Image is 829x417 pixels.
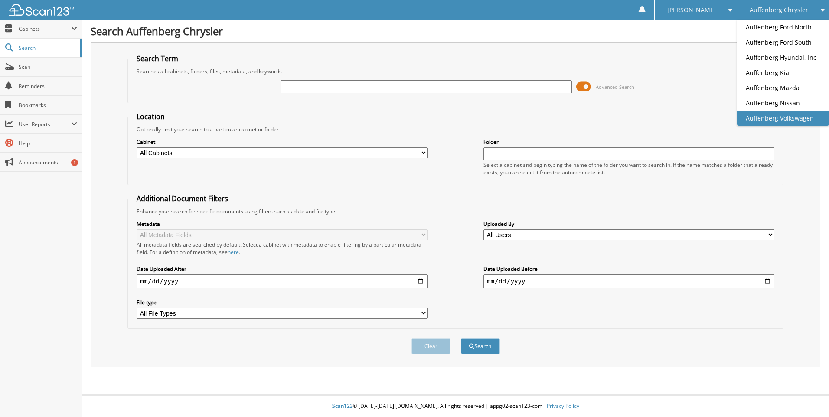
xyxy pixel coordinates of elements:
[228,248,239,256] a: here
[71,159,78,166] div: 1
[547,402,579,410] a: Privacy Policy
[19,121,71,128] span: User Reports
[737,95,829,111] a: Auffenberg Nissan
[483,138,774,146] label: Folder
[132,54,183,63] legend: Search Term
[737,65,829,80] a: Auffenberg Kia
[737,111,829,126] a: Auffenberg Volkswagen
[19,44,76,52] span: Search
[461,338,500,354] button: Search
[19,63,77,71] span: Scan
[132,112,169,121] legend: Location
[483,161,774,176] div: Select a cabinet and begin typing the name of the folder you want to search in. If the name match...
[137,241,428,256] div: All metadata fields are searched by default. Select a cabinet with metadata to enable filtering b...
[483,220,774,228] label: Uploaded By
[82,396,829,417] div: © [DATE]-[DATE] [DOMAIN_NAME]. All rights reserved | appg02-scan123-com |
[737,80,829,95] a: Auffenberg Mazda
[786,375,829,417] iframe: Chat Widget
[137,299,428,306] label: File type
[132,194,232,203] legend: Additional Document Filters
[19,101,77,109] span: Bookmarks
[19,140,77,147] span: Help
[19,159,77,166] span: Announcements
[737,35,829,50] a: Auffenberg Ford South
[137,265,428,273] label: Date Uploaded After
[750,7,808,13] span: Auffenberg Chrysler
[9,4,74,16] img: scan123-logo-white.svg
[332,402,353,410] span: Scan123
[137,274,428,288] input: start
[667,7,716,13] span: [PERSON_NAME]
[596,84,634,90] span: Advanced Search
[137,220,428,228] label: Metadata
[91,24,820,38] h1: Search Auffenberg Chrysler
[19,25,71,33] span: Cabinets
[737,50,829,65] a: Auffenberg Hyundai, Inc
[132,208,779,215] div: Enhance your search for specific documents using filters such as date and file type.
[737,20,829,35] a: Auffenberg Ford North
[411,338,450,354] button: Clear
[132,126,779,133] div: Optionally limit your search to a particular cabinet or folder
[132,68,779,75] div: Searches all cabinets, folders, files, metadata, and keywords
[483,265,774,273] label: Date Uploaded Before
[19,82,77,90] span: Reminders
[483,274,774,288] input: end
[137,138,428,146] label: Cabinet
